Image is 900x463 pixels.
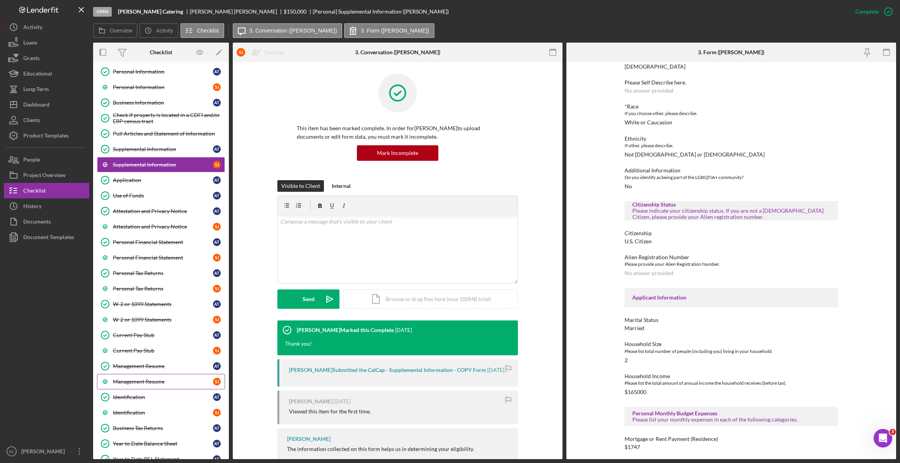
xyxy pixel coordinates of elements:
[625,88,673,94] div: No answer provided
[97,203,225,219] a: Attestation and Privacy NoticeAT
[625,254,838,260] div: Alien Registration Number
[4,112,89,128] a: Clients
[289,398,332,404] div: [PERSON_NAME]
[213,300,221,308] div: A T
[890,429,896,435] span: 3
[23,167,66,185] div: Project Overview
[297,327,394,333] div: [PERSON_NAME] Marked this Complete
[23,50,40,68] div: Grants
[297,124,498,141] p: This item has been marked complete. In order for [PERSON_NAME] to upload documents or edit form d...
[313,9,449,15] div: [Personal] Supplemental Information ([PERSON_NAME])
[4,97,89,112] button: Dashboard
[4,81,89,97] button: Long-Term
[97,126,225,141] a: Pull Articles and Statement of Information
[213,161,221,169] div: S J
[213,223,221,231] div: S J
[4,183,89,198] button: Checklist
[213,362,221,370] div: A T
[150,49,172,55] div: Checklist
[190,9,284,15] div: [PERSON_NAME] [PERSON_NAME]
[4,128,89,143] button: Product Templates
[625,238,652,244] div: U.S. Citizen
[625,317,838,323] div: Marital Status
[213,176,221,184] div: A T
[113,363,213,369] div: Management Resume
[625,183,632,189] div: No
[113,112,225,124] div: Check if property is located in a CDFI and/or ERP census tract
[625,260,838,268] div: Please provide your Alien Registration Number.
[625,167,838,174] div: Additional Information
[289,367,486,373] div: [PERSON_NAME] Submitted the CalCap - Supplemental Information - COPY Form
[625,373,838,379] div: Household Income
[377,145,418,161] div: Mark Incomplete
[625,119,672,126] div: White or Caucasion
[284,8,306,15] span: $150,000
[97,64,225,79] a: Personal InformationAT
[113,425,213,431] div: Business Tax Returns
[113,332,213,338] div: Current Pay Stub
[97,312,225,327] a: W-2 or 1099 StatementsSJ
[698,49,764,55] div: 3. Form ([PERSON_NAME])
[265,45,286,60] div: Reassign
[848,4,896,19] button: Complete
[625,151,765,158] div: Not [DEMOGRAPHIC_DATA] or [DEMOGRAPHIC_DATA]
[113,270,213,276] div: Personal Tax Returns
[625,230,838,236] div: Citizenship
[625,136,838,142] div: Ethnicity
[625,270,673,276] div: No answer provided
[249,28,337,34] label: 3. Conversation ([PERSON_NAME])
[23,112,40,130] div: Clients
[113,317,213,323] div: W-2 or 1099 Statements
[625,436,838,442] div: Mortgage or Rent Payment (Residence)
[213,83,221,91] div: S J
[139,23,178,38] button: Activity
[4,66,89,81] button: Educational
[97,405,225,420] a: IdentificationSJ
[213,440,221,448] div: A T
[213,378,221,386] div: S J
[23,66,52,83] div: Educational
[97,389,225,405] a: IdentificationAT
[632,410,830,417] div: Personal Monthly Budget Expenses
[93,23,137,38] button: Overview
[97,265,225,281] a: Personal Tax ReturnsAT
[113,286,213,292] div: Personal Tax Returns
[19,444,70,461] div: [PERSON_NAME]
[197,28,219,34] label: Checklist
[97,234,225,250] a: Personal Financial StatementAT
[97,219,225,234] a: Attestation and Privacy NoticeSJ
[113,208,213,214] div: Attestation and Privacy Notice
[4,19,89,35] a: Activity
[113,239,213,245] div: Personal Financial Statement
[97,358,225,374] a: Management ResumeAT
[625,325,644,331] div: Married
[97,95,225,110] a: Business InformationAT
[113,69,213,75] div: Personal Information
[632,294,830,301] div: Applicant Information
[113,379,213,385] div: Management Resume
[344,23,434,38] button: 3. Form ([PERSON_NAME])
[303,289,315,309] div: Send
[625,142,838,150] div: If other, please describe.
[113,224,213,230] div: Attestation and Privacy Notice
[4,198,89,214] button: History
[289,408,371,415] div: Viewed this item for the first time.
[23,19,42,37] div: Activity
[97,296,225,312] a: W-2 or 1099 StatementsAT
[97,188,225,203] a: Use of FundsAT
[4,229,89,245] a: Document Templates
[113,394,213,400] div: Identification
[97,250,225,265] a: Personal Financial StatementSJ
[213,331,221,339] div: A T
[355,49,440,55] div: 3. Conversation ([PERSON_NAME])
[23,229,74,247] div: Document Templates
[4,214,89,229] a: Documents
[4,152,89,167] button: People
[113,441,213,447] div: Year to Date Balance Sheet
[287,446,510,452] div: The information collected on this form helps us in determining your eligibility.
